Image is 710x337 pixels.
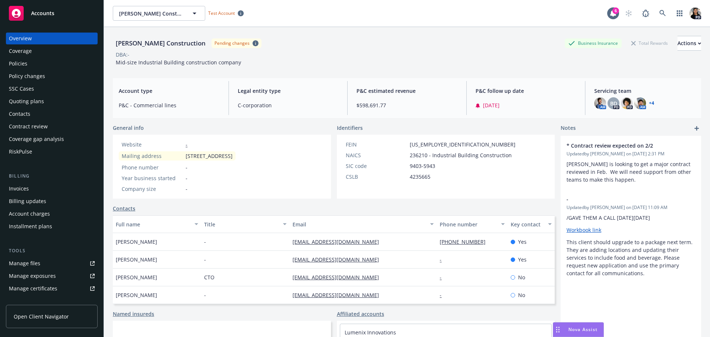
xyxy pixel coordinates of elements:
[9,208,50,220] div: Account charges
[567,226,601,233] a: Workbook link
[518,273,525,281] span: No
[567,204,695,211] span: Updated by [PERSON_NAME] on [DATE] 11:09 AM
[567,142,676,149] span: * Contract review expected on 2/2
[518,291,525,299] span: No
[634,97,646,109] img: photo
[649,101,654,105] a: +4
[6,133,98,145] a: Coverage gap analysis
[567,238,695,277] p: This client should upgrade to a package next term. They are adding locations and updating their s...
[594,97,606,109] img: photo
[6,70,98,82] a: Policy changes
[238,101,339,109] span: C-corporation
[119,101,220,109] span: P&C - Commercial lines
[116,291,157,299] span: [PERSON_NAME]
[508,215,555,233] button: Key contact
[6,3,98,24] a: Accounts
[567,161,693,183] span: [PERSON_NAME] is looking to get a major contract reviewed in Feb. We will need support from other...
[6,247,98,255] div: Tools
[116,238,157,246] span: [PERSON_NAME]
[214,40,250,46] div: Pending changes
[122,174,183,182] div: Year business started
[346,151,407,159] div: NAICS
[345,329,396,336] a: Lumenix Innovations
[567,195,676,203] span: -
[293,274,385,281] a: [EMAIL_ADDRESS][DOMAIN_NAME]
[116,273,157,281] span: [PERSON_NAME]
[346,162,407,170] div: SIC code
[6,270,98,282] span: Manage exposures
[116,220,190,228] div: Full name
[410,173,430,181] span: 4235665
[186,164,187,171] span: -
[337,310,384,318] a: Affiliated accounts
[6,58,98,70] a: Policies
[293,291,385,299] a: [EMAIL_ADDRESS][DOMAIN_NAME]
[677,36,701,50] div: Actions
[677,36,701,51] button: Actions
[6,45,98,57] a: Coverage
[238,87,339,95] span: Legal entity type
[113,6,205,21] button: [PERSON_NAME] Construction
[567,151,695,157] span: Updated by [PERSON_NAME] on [DATE] 2:31 PM
[9,70,45,82] div: Policy changes
[116,59,241,66] span: Mid-size Industrial Building construction company
[9,195,46,207] div: Billing updates
[612,7,619,14] div: 6
[6,33,98,44] a: Overview
[6,83,98,95] a: SSC Cases
[14,313,69,320] span: Open Client Navigator
[6,295,98,307] a: Manage claims
[116,51,129,58] div: DBA: -
[440,291,447,299] a: -
[204,220,278,228] div: Title
[9,108,30,120] div: Contacts
[410,141,515,148] span: [US_EMPLOYER_IDENTIFICATION_NUMBER]
[621,97,633,109] img: photo
[561,189,701,283] div: -Updatedby [PERSON_NAME] on [DATE] 11:09 AM/GAVE THEM A CALL [DATE][DATE]Workbook linkThis client...
[561,136,701,189] div: * Contract review expected on 2/2Updatedby [PERSON_NAME] on [DATE] 2:31 PM[PERSON_NAME] is lookin...
[356,101,457,109] span: $598,691.77
[293,238,385,245] a: [EMAIL_ADDRESS][DOMAIN_NAME]
[31,10,54,16] span: Accounts
[113,215,201,233] button: Full name
[9,183,29,195] div: Invoices
[337,124,363,132] span: Identifiers
[186,152,233,160] span: [STREET_ADDRESS]
[440,220,496,228] div: Phone number
[9,58,27,70] div: Policies
[201,215,290,233] button: Title
[655,6,670,21] a: Search
[9,83,34,95] div: SSC Cases
[6,257,98,269] a: Manage files
[113,310,154,318] a: Named insureds
[6,95,98,107] a: Quoting plans
[122,164,183,171] div: Phone number
[9,121,48,132] div: Contract review
[212,38,261,48] span: Pending changes
[6,172,98,180] div: Billing
[553,322,604,337] button: Nova Assist
[356,87,457,95] span: P&C estimated revenue
[565,38,622,48] div: Business Insurance
[6,121,98,132] a: Contract review
[122,185,183,193] div: Company size
[6,195,98,207] a: Billing updates
[6,220,98,232] a: Installment plans
[204,238,206,246] span: -
[293,256,385,263] a: [EMAIL_ADDRESS][DOMAIN_NAME]
[689,7,701,19] img: photo
[119,87,220,95] span: Account type
[518,256,527,263] span: Yes
[410,162,435,170] span: 9403-5943
[9,133,64,145] div: Coverage gap analysis
[9,295,46,307] div: Manage claims
[567,214,695,222] p: /GAVE THEM A CALL [DATE][DATE]
[483,101,500,109] span: [DATE]
[9,257,40,269] div: Manage files
[628,38,672,48] div: Total Rewards
[186,174,187,182] span: -
[568,326,598,333] span: Nova Assist
[9,146,32,158] div: RiskPulse
[293,220,426,228] div: Email
[204,256,206,263] span: -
